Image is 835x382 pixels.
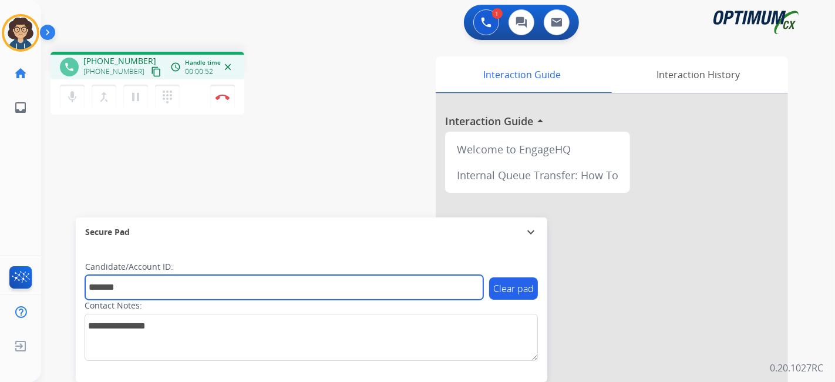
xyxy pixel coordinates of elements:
img: avatar [4,16,37,49]
mat-icon: home [14,66,28,81]
div: Welcome to EngageHQ [450,136,625,162]
button: Clear pad [489,277,538,300]
span: Secure Pad [85,226,130,238]
span: [PHONE_NUMBER] [83,67,144,76]
mat-icon: mic [65,90,79,104]
mat-icon: inbox [14,100,28,115]
mat-icon: dialpad [160,90,174,104]
div: 1 [492,8,503,19]
label: Contact Notes: [85,300,142,311]
mat-icon: content_copy [151,66,161,77]
div: Interaction History [609,56,788,93]
mat-icon: expand_more [524,225,538,239]
img: control [216,94,230,100]
label: Candidate/Account ID: [85,261,173,273]
mat-icon: merge_type [97,90,111,104]
span: Handle time [185,58,221,67]
span: 00:00:52 [185,67,213,76]
div: Internal Queue Transfer: How To [450,162,625,188]
span: [PHONE_NUMBER] [83,55,156,67]
mat-icon: phone [64,62,75,72]
mat-icon: close [223,62,233,72]
mat-icon: pause [129,90,143,104]
mat-icon: access_time [170,62,181,72]
div: Interaction Guide [436,56,609,93]
p: 0.20.1027RC [770,361,823,375]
